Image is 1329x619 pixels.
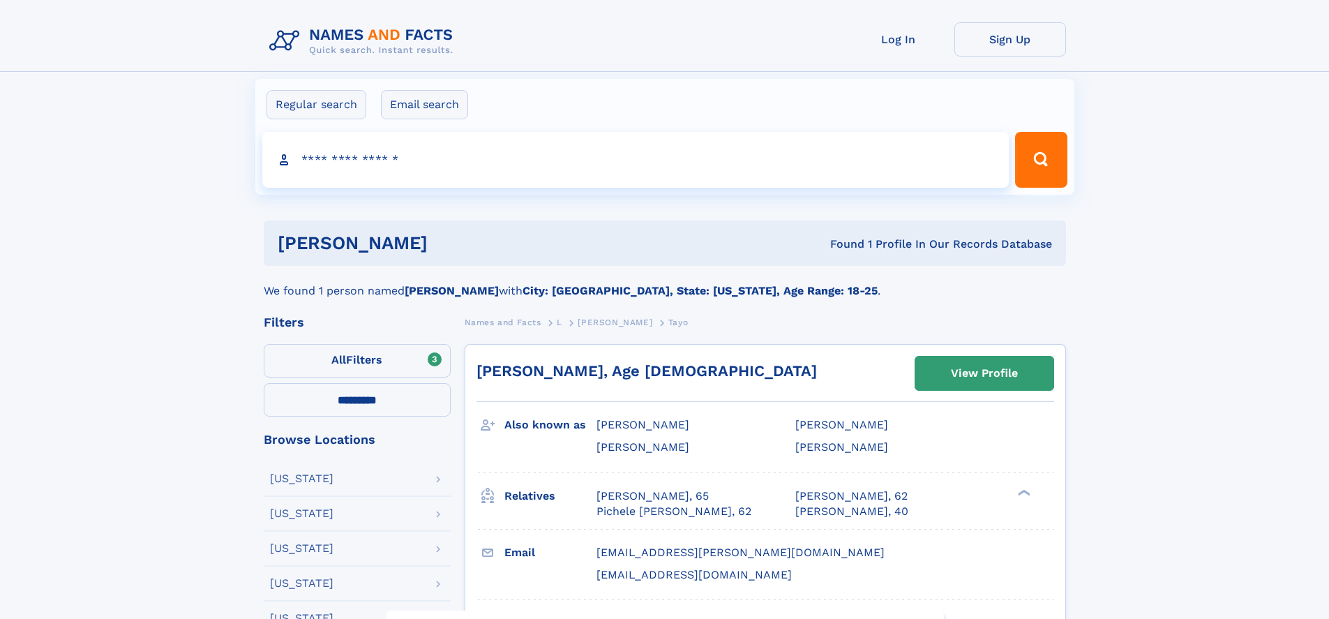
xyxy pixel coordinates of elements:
div: Filters [264,316,451,329]
b: City: [GEOGRAPHIC_DATA], State: [US_STATE], Age Range: 18-25 [523,284,878,297]
span: Tayo [668,318,688,327]
img: Logo Names and Facts [264,22,465,60]
a: Pichele [PERSON_NAME], 62 [596,504,751,519]
input: search input [262,132,1009,188]
span: [PERSON_NAME] [596,418,689,431]
a: [PERSON_NAME], Age [DEMOGRAPHIC_DATA] [476,362,817,380]
b: [PERSON_NAME] [405,284,499,297]
div: [US_STATE] [270,543,333,554]
div: [US_STATE] [270,578,333,589]
span: [PERSON_NAME] [578,318,652,327]
a: Sign Up [954,22,1066,57]
h3: Also known as [504,413,596,437]
button: Search Button [1015,132,1067,188]
span: [PERSON_NAME] [795,440,888,454]
a: Log In [843,22,954,57]
h3: Email [504,541,596,565]
h3: Relatives [504,484,596,508]
div: We found 1 person named with . [264,266,1066,299]
span: [EMAIL_ADDRESS][DOMAIN_NAME] [596,568,792,581]
span: [EMAIL_ADDRESS][PERSON_NAME][DOMAIN_NAME] [596,546,885,559]
span: [PERSON_NAME] [596,440,689,454]
label: Filters [264,344,451,378]
span: [PERSON_NAME] [795,418,888,431]
label: Regular search [266,90,366,119]
label: Email search [381,90,468,119]
a: View Profile [915,357,1053,390]
h1: [PERSON_NAME] [278,234,629,252]
a: L [557,313,562,331]
a: [PERSON_NAME], 65 [596,489,709,504]
a: [PERSON_NAME], 62 [795,489,908,504]
div: [US_STATE] [270,473,333,484]
a: [PERSON_NAME], 40 [795,504,908,519]
span: All [331,353,346,366]
a: Names and Facts [465,313,541,331]
span: L [557,318,562,327]
a: [PERSON_NAME] [578,313,652,331]
div: Found 1 Profile In Our Records Database [629,237,1052,252]
div: Browse Locations [264,433,451,446]
div: ❯ [1014,488,1031,497]
div: [US_STATE] [270,508,333,519]
div: View Profile [951,357,1018,389]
